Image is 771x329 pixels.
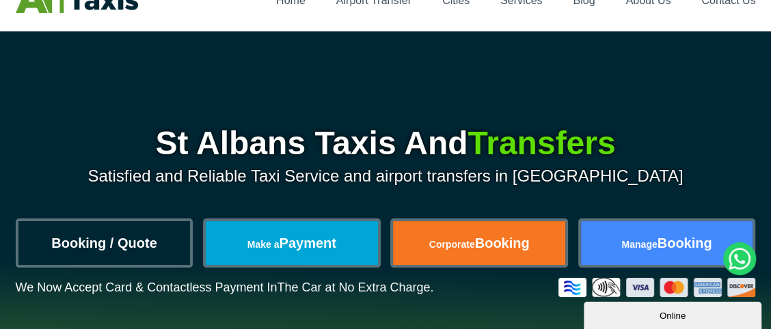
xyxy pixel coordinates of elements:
a: ManageBooking [581,221,753,265]
span: Transfers [468,125,615,161]
img: Credit And Debit Cards [558,278,755,297]
span: Manage [621,239,657,250]
a: Make aPayment [206,221,378,265]
p: Satisfied and Reliable Taxi Service and airport transfers in [GEOGRAPHIC_DATA] [16,167,756,186]
p: We Now Accept Card & Contactless Payment In [16,281,434,295]
span: Corporate [429,239,475,250]
iframe: chat widget [584,299,764,329]
a: CorporateBooking [393,221,565,265]
h1: St Albans Taxis And [16,127,756,160]
a: Booking / Quote [18,221,191,265]
span: The Car at No Extra Charge. [277,281,433,294]
span: Make a [247,239,280,250]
